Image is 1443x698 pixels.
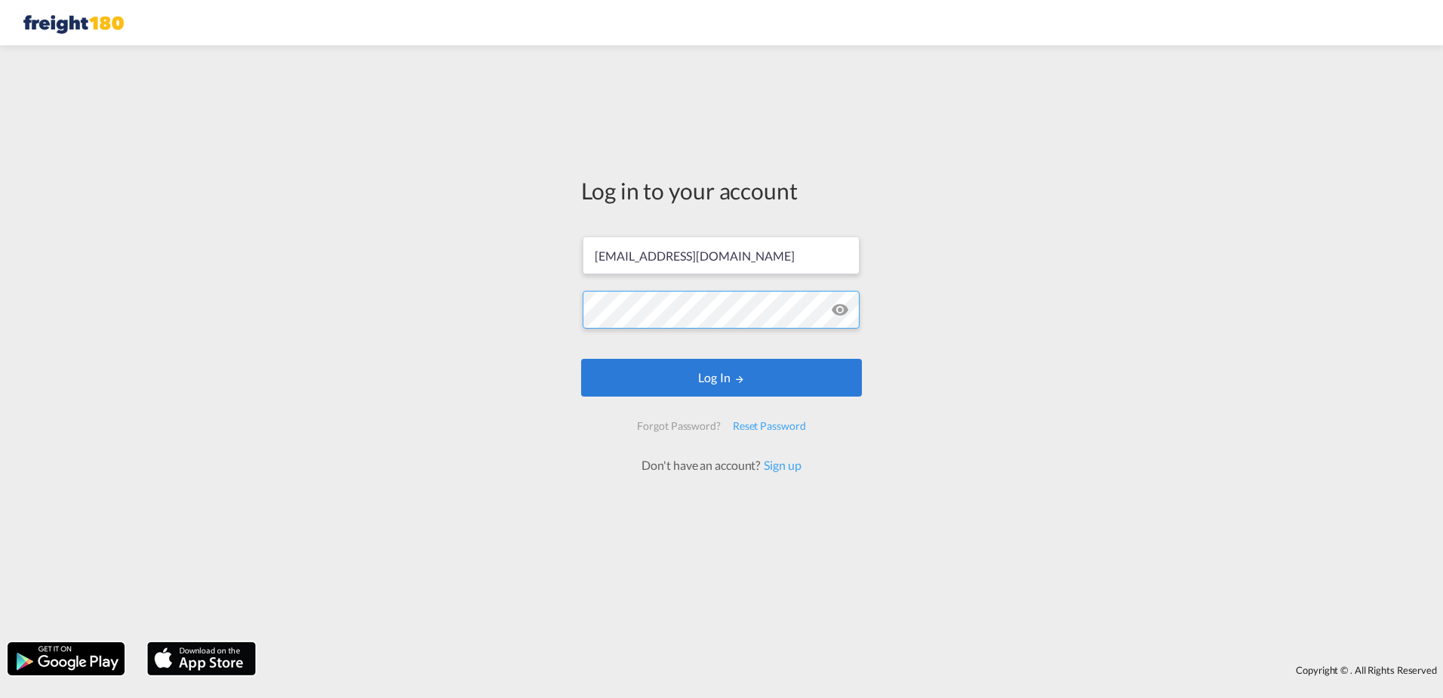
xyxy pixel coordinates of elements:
a: Sign up [760,458,801,472]
div: Forgot Password? [631,412,726,440]
div: Reset Password [727,412,812,440]
img: google.png [6,641,126,677]
div: Copyright © . All Rights Reserved [263,657,1443,683]
div: Log in to your account [581,174,862,206]
md-icon: icon-eye-off [831,301,849,319]
img: 249268c09df411ef8859afcc023c0dd9.png [23,6,125,40]
input: Enter email/phone number [583,236,860,274]
img: apple.png [146,641,257,677]
button: LOGIN [581,359,862,397]
div: Don't have an account? [625,457,817,474]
